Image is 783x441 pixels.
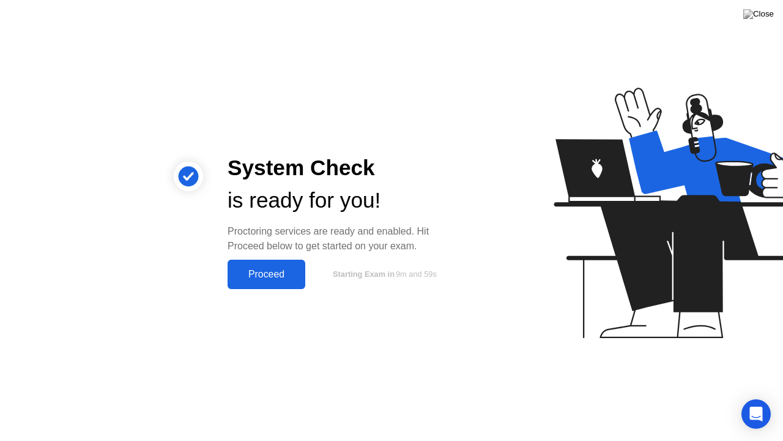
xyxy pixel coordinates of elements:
[741,399,771,429] div: Open Intercom Messenger
[396,269,437,279] span: 9m and 59s
[228,260,305,289] button: Proceed
[228,184,455,217] div: is ready for you!
[231,269,302,280] div: Proceed
[311,263,455,286] button: Starting Exam in9m and 59s
[228,224,455,254] div: Proctoring services are ready and enabled. Hit Proceed below to get started on your exam.
[743,9,774,19] img: Close
[228,152,455,184] div: System Check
